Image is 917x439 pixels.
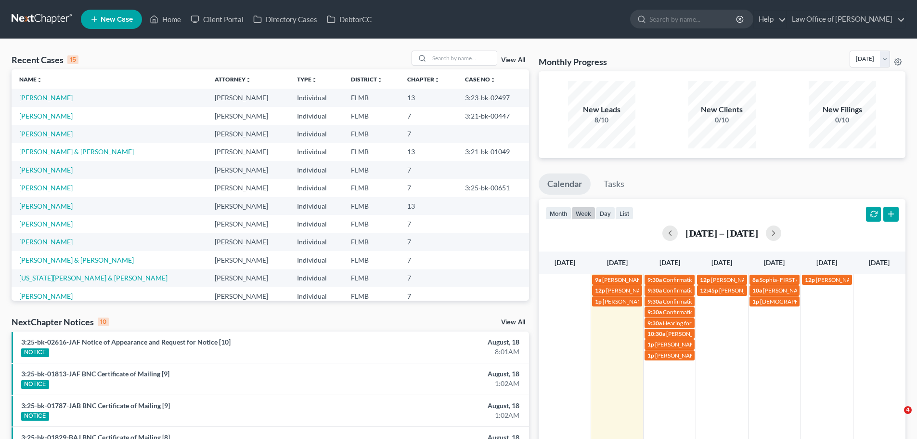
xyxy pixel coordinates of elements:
a: View All [501,57,525,64]
a: [PERSON_NAME] [19,292,73,300]
div: 8/10 [568,115,635,125]
span: [DATE] [555,258,575,266]
h2: [DATE] – [DATE] [685,228,758,238]
span: 8a [752,276,759,283]
i: unfold_more [377,77,383,83]
span: 12p [595,287,605,294]
span: 9:30a [647,298,662,305]
td: 7 [400,251,457,269]
div: NOTICE [21,348,49,357]
input: Search by name... [649,10,737,28]
span: 9a [595,276,601,283]
a: [US_STATE][PERSON_NAME] & [PERSON_NAME] [19,274,168,282]
td: [PERSON_NAME] [207,287,289,305]
td: [PERSON_NAME] [207,143,289,161]
span: [PERSON_NAME] [763,287,808,294]
td: [PERSON_NAME] [207,215,289,233]
span: [DATE] [711,258,732,266]
a: Law Office of [PERSON_NAME] [787,11,905,28]
td: 13 [400,143,457,161]
span: 1p [647,341,654,348]
span: 1p [647,352,654,359]
a: [PERSON_NAME] [19,130,73,138]
td: [PERSON_NAME] [207,179,289,197]
td: 7 [400,215,457,233]
span: [PERSON_NAME] [PHONE_NUMBER] [711,276,808,283]
td: Individual [289,161,343,179]
a: Tasks [595,173,633,195]
a: [PERSON_NAME] [19,166,73,174]
td: Individual [289,215,343,233]
div: NOTICE [21,380,49,389]
span: [DATE] [764,258,785,266]
span: New Case [101,16,133,23]
div: 0/10 [809,115,876,125]
td: Individual [289,269,343,287]
td: FLMB [343,287,400,305]
a: View All [501,319,525,326]
a: Calendar [539,173,591,195]
td: 7 [400,287,457,305]
td: FLMB [343,215,400,233]
td: Individual [289,179,343,197]
td: Individual [289,143,343,161]
a: [PERSON_NAME] [19,238,73,246]
td: 7 [400,179,457,197]
i: unfold_more [245,77,251,83]
a: 3:25-bk-01813-JAF BNC Certificate of Mailing [9] [21,370,169,378]
span: [DEMOGRAPHIC_DATA][PERSON_NAME] [760,298,869,305]
td: [PERSON_NAME] [207,107,289,125]
a: Typeunfold_more [297,76,317,83]
span: [PERSON_NAME] [PHONE_NUMBER] [602,276,699,283]
td: 3:21-bk-00447 [457,107,529,125]
a: [PERSON_NAME] [19,93,73,102]
td: 3:25-bk-00651 [457,179,529,197]
span: Confirmation hearing for Oakcies [PERSON_NAME] & [PERSON_NAME] [663,287,844,294]
td: 7 [400,161,457,179]
td: FLMB [343,125,400,143]
td: [PERSON_NAME] [207,197,289,215]
div: New Filings [809,104,876,115]
td: 3:23-bk-02497 [457,89,529,106]
a: 3:25-bk-01787-JAB BNC Certificate of Mailing [9] [21,401,170,410]
div: 10 [98,318,109,326]
button: week [571,207,595,220]
a: Attorneyunfold_more [215,76,251,83]
a: [PERSON_NAME] & [PERSON_NAME] [19,256,134,264]
td: FLMB [343,143,400,161]
a: [PERSON_NAME] [19,202,73,210]
div: NextChapter Notices [12,316,109,328]
span: [PERSON_NAME] [PHONE_NUMBER] [666,330,763,337]
span: [DATE] [659,258,680,266]
span: 12:45p [700,287,718,294]
td: Individual [289,251,343,269]
a: [PERSON_NAME] [19,184,73,192]
h3: Monthly Progress [539,56,607,67]
div: 8:01AM [360,347,519,357]
div: Recent Cases [12,54,78,66]
td: [PERSON_NAME] [207,269,289,287]
a: Chapterunfold_more [407,76,440,83]
a: Case Nounfold_more [465,76,496,83]
td: 7 [400,269,457,287]
div: 1:02AM [360,379,519,388]
td: Individual [289,233,343,251]
div: NOTICE [21,412,49,421]
td: [PERSON_NAME] [207,251,289,269]
div: August, 18 [360,401,519,411]
td: 7 [400,125,457,143]
span: 10a [752,287,762,294]
td: FLMB [343,197,400,215]
a: [PERSON_NAME] & [PERSON_NAME] [19,147,134,156]
span: [DATE] [816,258,837,266]
i: unfold_more [490,77,496,83]
span: [PERSON_NAME] [PHONE_NUMBER] [719,287,816,294]
td: 13 [400,197,457,215]
i: unfold_more [311,77,317,83]
span: 9:30a [647,287,662,294]
span: [PERSON_NAME] [PHONE_NUMBER] [603,298,700,305]
div: 1:02AM [360,411,519,420]
span: Confirmation hearing for Oakcies [PERSON_NAME] & [PERSON_NAME] [663,276,844,283]
span: 12p [805,276,815,283]
span: [PERSON_NAME] [PHONE_NUMBER] [606,287,703,294]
